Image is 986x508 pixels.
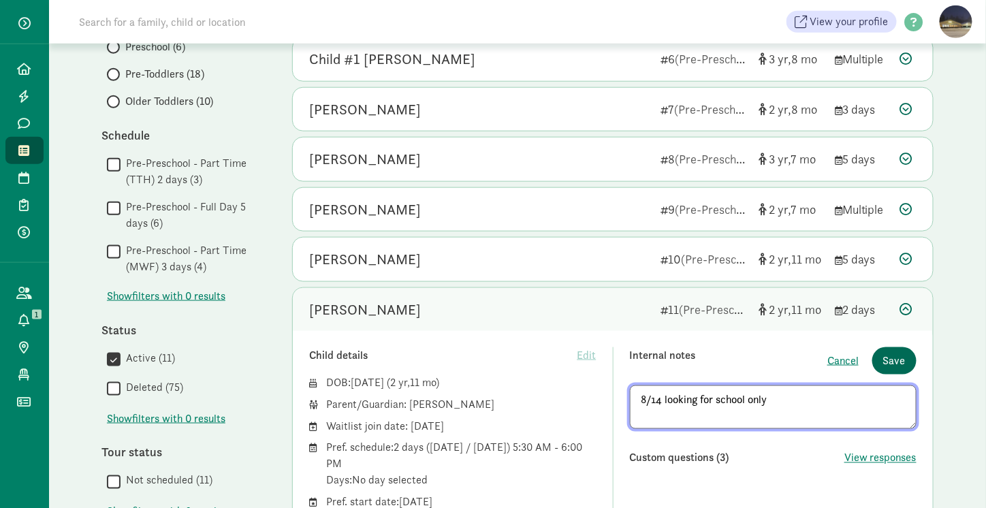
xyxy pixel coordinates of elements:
[32,310,42,319] span: 1
[121,155,265,188] label: Pre-Preschool - Part Time (TTH) 2 days (3)
[661,100,748,118] div: 7
[101,321,265,339] div: Status
[679,302,759,317] span: (Pre-Preschool)
[121,199,265,232] label: Pre-Preschool - Full Day 5 days (6)
[125,66,204,82] span: Pre-Toddlers (18)
[675,202,755,217] span: (Pre-Preschool)
[107,411,225,427] span: Show filters with 0 results
[810,14,889,30] span: View your profile
[309,148,421,170] div: Ved Bansal
[107,288,225,304] button: Showfilters with 0 results
[326,418,597,434] div: Waitlist join date: [DATE]
[827,353,859,369] button: Cancel
[410,375,436,390] span: 11
[121,473,212,489] label: Not scheduled (11)
[577,347,597,364] span: Edit
[121,242,265,275] label: Pre-Preschool - Part Time (MWF) 3 days (4)
[835,300,889,319] div: 2 days
[661,50,748,68] div: 6
[791,202,816,217] span: 7
[769,251,791,267] span: 2
[107,411,225,427] button: Showfilters with 0 results
[107,288,225,304] span: Show filters with 0 results
[759,250,824,268] div: [object Object]
[835,100,889,118] div: 3 days
[309,299,421,321] div: Aaliyah Ermels
[661,300,748,319] div: 11
[791,151,816,167] span: 7
[844,450,917,466] button: View responses
[835,250,889,268] div: 5 days
[630,347,828,375] div: Internal notes
[786,11,897,33] a: View your profile
[674,101,754,117] span: (Pre-Preschool)
[769,302,791,317] span: 2
[835,50,889,68] div: Multiple
[769,151,791,167] span: 3
[872,347,917,375] button: Save
[661,250,748,268] div: 10
[101,126,265,144] div: Schedule
[390,375,410,390] span: 2
[759,100,824,118] div: [object Object]
[759,200,824,219] div: [object Object]
[791,101,817,117] span: 8
[791,302,821,317] span: 11
[125,93,213,110] span: Older Toddlers (10)
[791,251,821,267] span: 11
[351,375,384,390] span: [DATE]
[630,450,845,466] div: Custom questions (3)
[326,396,597,413] div: Parent/Guardian: [PERSON_NAME]
[769,101,791,117] span: 2
[918,443,986,508] iframe: Chat Widget
[759,150,824,168] div: [object Object]
[326,375,597,391] div: DOB: ( )
[835,150,889,168] div: 5 days
[309,249,421,270] div: Calvin Zahler
[101,443,265,462] div: Tour status
[71,8,453,35] input: Search for a family, child or location
[769,202,791,217] span: 2
[309,48,475,70] div: Child #1 Mistry
[791,51,817,67] span: 8
[309,99,421,121] div: Devyan Baral
[125,39,185,55] span: Preschool (6)
[675,151,755,167] span: (Pre-Preschool)
[883,353,906,369] span: Save
[675,51,755,67] span: (Pre-Preschool)
[759,50,824,68] div: [object Object]
[661,150,748,168] div: 8
[835,200,889,219] div: Multiple
[326,440,597,489] div: Pref. schedule: 2 days ([DATE] / [DATE]) 5:30 AM - 6:00 PM Days: No day selected
[121,350,175,366] label: Active (11)
[309,347,577,364] div: Child details
[759,300,824,319] div: [object Object]
[681,251,761,267] span: (Pre-Preschool)
[121,379,183,396] label: Deleted (75)
[769,51,791,67] span: 3
[661,200,748,219] div: 9
[5,306,44,334] a: 1
[309,199,421,221] div: Mylah Cona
